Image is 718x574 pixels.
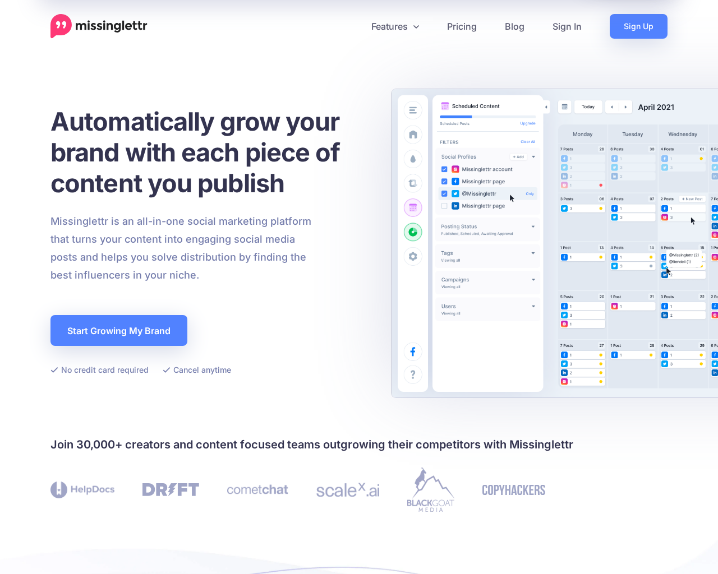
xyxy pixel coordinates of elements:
[610,14,668,39] a: Sign Up
[50,14,148,39] a: Home
[433,14,491,39] a: Pricing
[50,106,367,198] h1: Automatically grow your brand with each piece of content you publish
[50,436,668,453] h4: Join 30,000+ creators and content focused teams outgrowing their competitors with Missinglettr
[50,212,312,284] p: Missinglettr is an all-in-one social marketing platform that turns your content into engaging soc...
[50,363,149,377] li: No credit card required
[357,14,433,39] a: Features
[163,363,231,377] li: Cancel anytime
[538,14,596,39] a: Sign In
[50,315,187,346] a: Start Growing My Brand
[491,14,538,39] a: Blog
